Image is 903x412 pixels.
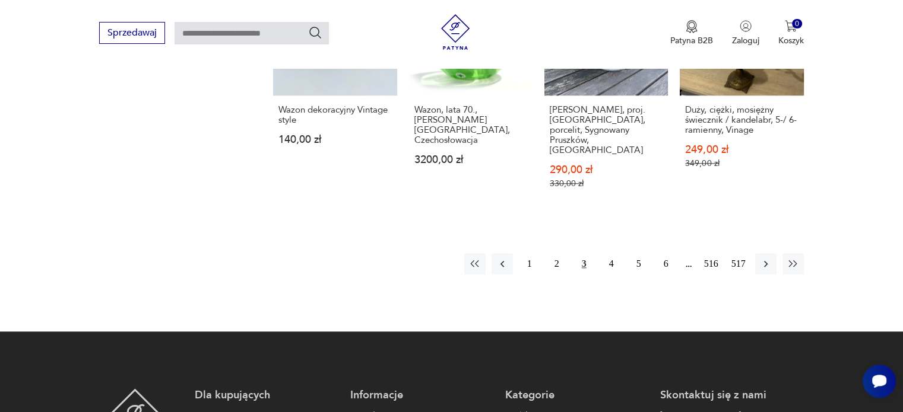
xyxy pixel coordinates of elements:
[550,105,663,155] h3: [PERSON_NAME], proj. [GEOGRAPHIC_DATA], porcelit, Sygnowany Pruszków, [GEOGRAPHIC_DATA]
[414,105,527,145] h3: Wazon, lata 70., [PERSON_NAME][GEOGRAPHIC_DATA], Czechosłowacja
[728,253,749,274] button: 517
[670,20,713,46] button: Patyna B2B
[701,253,722,274] button: 516
[99,22,165,44] button: Sprzedawaj
[550,165,663,175] p: 290,00 zł
[670,35,713,46] p: Patyna B2B
[519,253,540,274] button: 1
[438,14,473,50] img: Patyna - sklep z meblami i dekoracjami vintage
[670,20,713,46] a: Ikona medaluPatyna B2B
[550,178,663,189] p: 330,00 zł
[685,158,798,168] p: 349,00 zł
[278,105,391,125] h3: Wazon dekoracyjny Vintage style
[792,19,802,29] div: 0
[546,253,568,274] button: 2
[732,35,759,46] p: Zaloguj
[628,253,649,274] button: 5
[685,105,798,135] h3: Duży, ciężki, mosiężny świecznik / kandelabr, 5-/ 6-ramienny, Vinage
[195,388,338,403] p: Dla kupujących
[686,20,698,33] img: Ikona medalu
[732,20,759,46] button: Zaloguj
[350,388,493,403] p: Informacje
[740,20,752,32] img: Ikonka użytkownika
[778,35,804,46] p: Koszyk
[99,30,165,38] a: Sprzedawaj
[778,20,804,46] button: 0Koszyk
[660,388,803,403] p: Skontaktuj się z nami
[863,365,896,398] iframe: Smartsupp widget button
[308,25,322,40] button: Szukaj
[414,155,527,165] p: 3200,00 zł
[601,253,622,274] button: 4
[278,135,391,145] p: 140,00 zł
[655,253,677,274] button: 6
[785,20,797,32] img: Ikona koszyka
[505,388,648,403] p: Kategorie
[685,145,798,155] p: 249,00 zł
[574,253,595,274] button: 3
